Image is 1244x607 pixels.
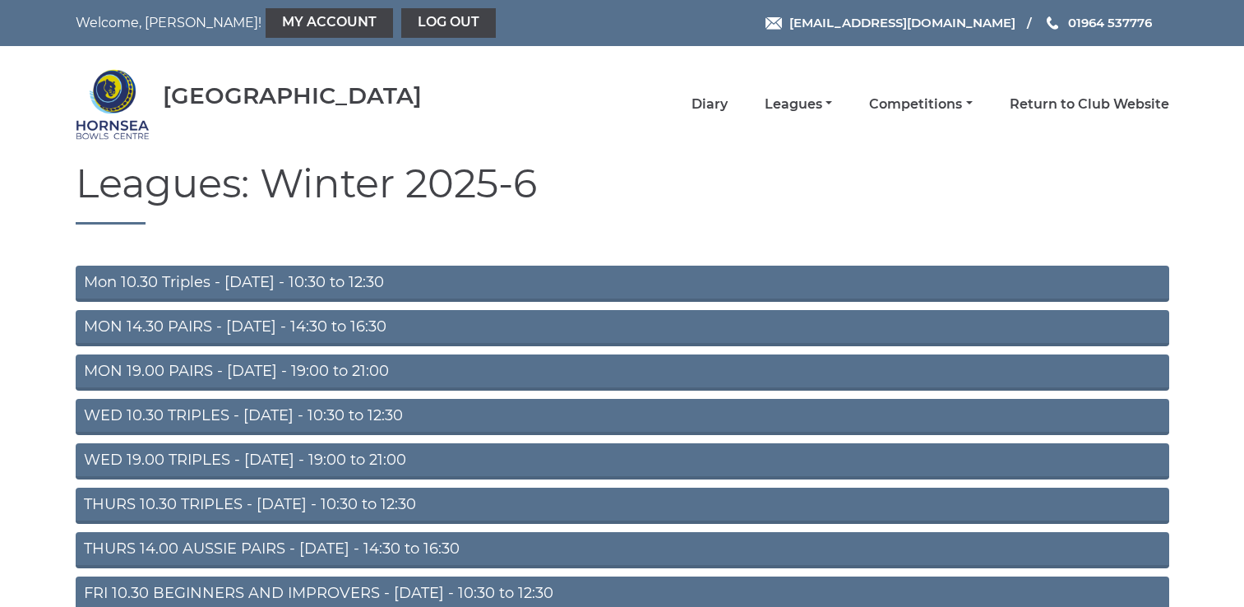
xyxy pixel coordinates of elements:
img: Email [765,17,782,30]
a: MON 19.00 PAIRS - [DATE] - 19:00 to 21:00 [76,354,1169,391]
a: My Account [266,8,393,38]
h1: Leagues: Winter 2025-6 [76,162,1169,225]
span: [EMAIL_ADDRESS][DOMAIN_NAME] [789,15,1015,30]
div: [GEOGRAPHIC_DATA] [163,83,422,109]
a: Log out [401,8,496,38]
img: Hornsea Bowls Centre [76,67,150,141]
a: Competitions [869,95,972,114]
a: Email [EMAIL_ADDRESS][DOMAIN_NAME] [765,13,1015,32]
a: Return to Club Website [1010,95,1169,114]
a: Phone us 01964 537776 [1044,13,1152,32]
a: WED 19.00 TRIPLES - [DATE] - 19:00 to 21:00 [76,443,1169,480]
a: Diary [691,95,728,114]
a: Mon 10.30 Triples - [DATE] - 10:30 to 12:30 [76,266,1169,302]
img: Phone us [1047,16,1058,30]
a: THURS 14.00 AUSSIE PAIRS - [DATE] - 14:30 to 16:30 [76,532,1169,568]
a: THURS 10.30 TRIPLES - [DATE] - 10:30 to 12:30 [76,488,1169,524]
a: Leagues [765,95,832,114]
nav: Welcome, [PERSON_NAME]! [76,8,517,38]
a: WED 10.30 TRIPLES - [DATE] - 10:30 to 12:30 [76,399,1169,435]
span: 01964 537776 [1068,15,1152,30]
a: MON 14.30 PAIRS - [DATE] - 14:30 to 16:30 [76,310,1169,346]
